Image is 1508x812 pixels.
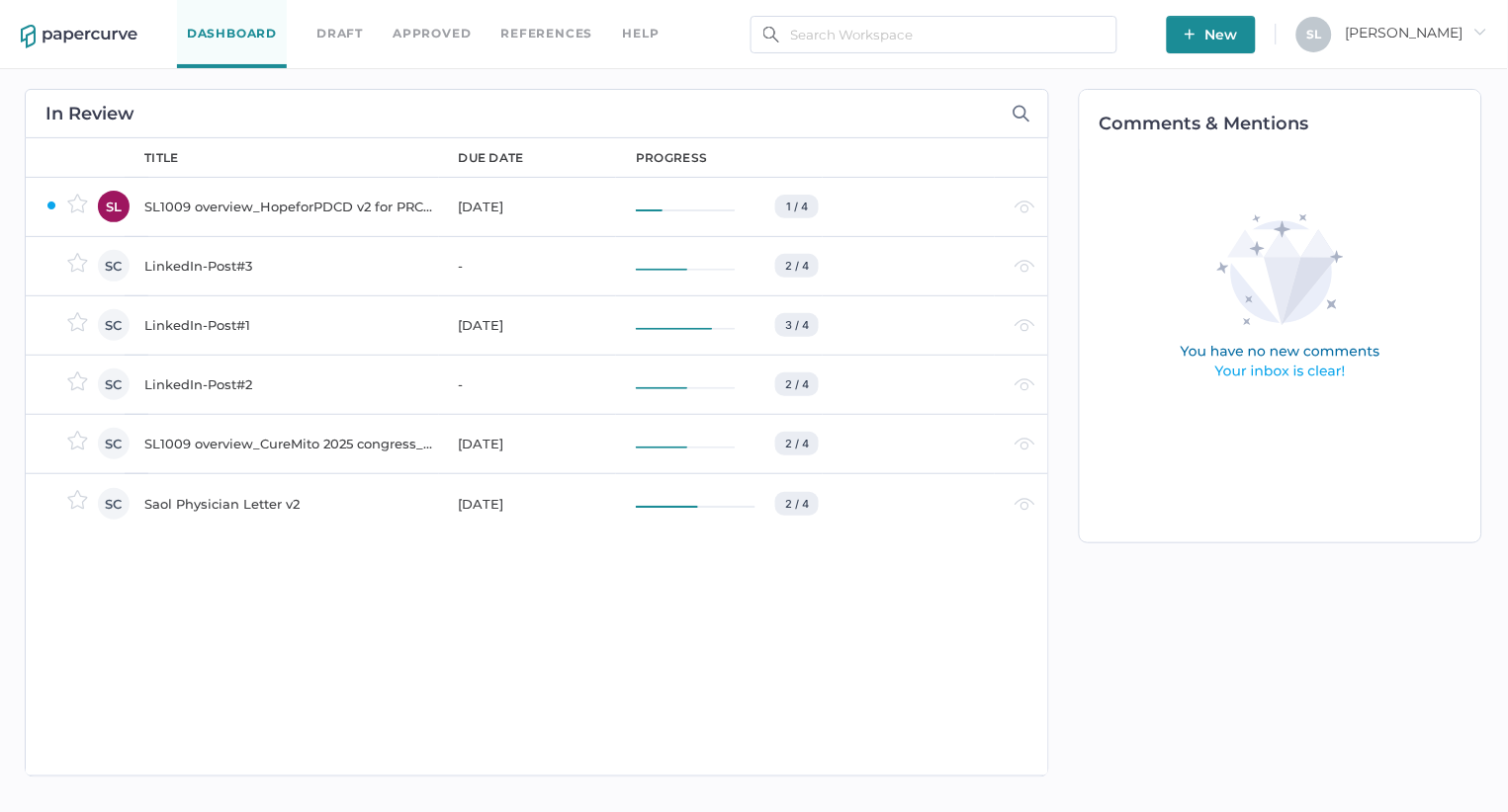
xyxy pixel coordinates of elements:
[1015,498,1035,511] img: eye-light-gray.b6d092a5.svg
[775,195,819,218] div: 1 / 4
[1167,16,1256,53] button: New
[144,372,435,396] div: LinkedIn-Post#2
[393,23,471,44] a: Approved
[459,149,524,167] div: due date
[67,312,88,332] img: star-inactive.70f2008a.svg
[67,371,88,391] img: star-inactive.70f2008a.svg
[459,492,613,516] div: [DATE]
[98,368,130,400] div: SC
[459,195,613,218] div: [DATE]
[763,27,779,42] img: search.bf03fe8b.svg
[1185,29,1196,40] img: plus-white.e19ec114.svg
[144,195,435,218] div: SL1009 overview_HopeforPDCD v2 for PRC [DATE]
[1346,24,1487,41] span: [PERSON_NAME]
[1185,16,1238,53] span: New
[1473,25,1487,39] i: arrow_right
[45,200,57,211] img: ZaPP2z7XVwAAAABJRU5ErkJggg==
[98,488,130,520] div: SC
[98,428,130,459] div: SC
[144,313,435,337] div: LinkedIn-Post#1
[1015,260,1035,273] img: eye-light-gray.b6d092a5.svg
[316,23,363,44] a: Draft
[67,194,88,213] img: star-inactive.70f2008a.svg
[144,149,179,167] div: title
[1015,378,1035,391] img: eye-light-gray.b6d092a5.svg
[1013,105,1030,122] img: search-icon-expand.c6106642.svg
[459,313,613,337] div: [DATE]
[98,191,130,222] div: SL
[67,490,88,510] img: star-inactive.70f2008a.svg
[1015,201,1035,213] img: eye-light-gray.b6d092a5.svg
[144,254,435,278] div: LinkedIn-Post#3
[98,250,130,282] div: SC
[144,432,435,455] div: SL1009 overview_CureMito 2025 congress_for PRC
[21,25,137,48] img: papercurve-logo-colour.7244d18c.svg
[775,372,819,396] div: 2 / 4
[45,105,134,122] h2: In Review
[775,313,819,337] div: 3 / 4
[1015,438,1035,450] img: eye-light-gray.b6d092a5.svg
[459,432,613,455] div: [DATE]
[144,492,435,516] div: Saol Physician Letter v2
[98,309,130,341] div: SC
[636,149,707,167] div: progress
[623,23,660,44] div: help
[1015,319,1035,332] img: eye-light-gray.b6d092a5.svg
[439,236,617,295] td: -
[775,492,819,516] div: 2 / 4
[775,254,819,278] div: 2 / 4
[1307,27,1322,41] span: S L
[1100,115,1481,132] h2: Comments & Mentions
[439,355,617,414] td: -
[501,23,593,44] a: References
[67,431,88,450] img: star-inactive.70f2008a.svg
[1138,199,1423,397] img: comments-empty-state.0193fcf7.svg
[775,432,819,455] div: 2 / 4
[751,16,1117,53] input: Search Workspace
[67,253,88,273] img: star-inactive.70f2008a.svg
